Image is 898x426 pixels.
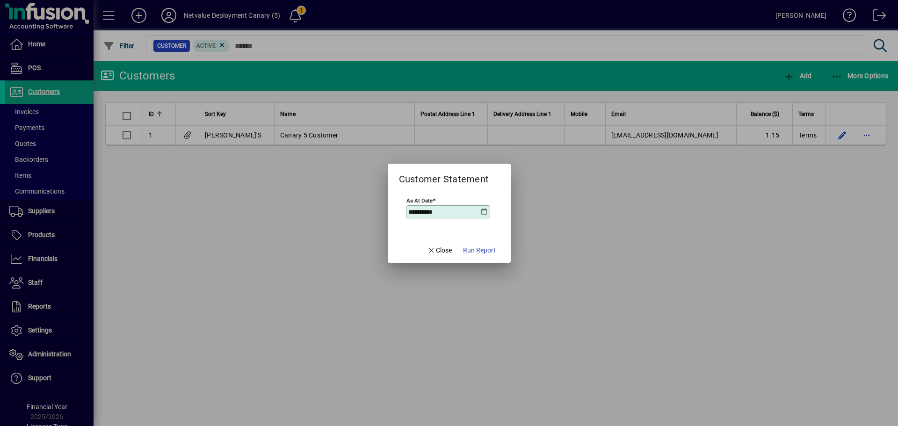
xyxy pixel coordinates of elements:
span: Close [427,245,452,255]
mat-label: As at Date [406,197,433,203]
span: Run Report [463,245,496,255]
button: Close [424,242,456,259]
h2: Customer Statement [388,164,500,187]
button: Run Report [459,242,500,259]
